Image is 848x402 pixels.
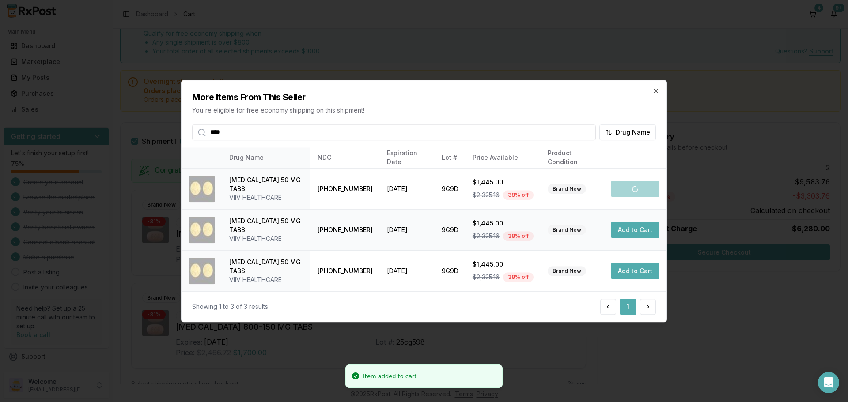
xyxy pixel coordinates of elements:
[541,147,604,169] th: Product Condition
[620,299,636,315] button: 1
[310,169,380,210] td: [PHONE_NUMBER]
[435,169,466,210] td: 9G9D
[473,191,500,199] span: $2,325.16
[503,272,534,282] div: 38 % off
[192,106,656,115] p: You're eligible for free economy shipping on this shipment!
[473,260,534,269] div: $1,445.00
[599,124,656,140] button: Drug Name
[548,225,586,235] div: Brand New
[435,147,466,169] th: Lot #
[380,210,435,251] td: [DATE]
[503,231,534,241] div: 38 % off
[192,91,656,103] h2: More Items From This Seller
[473,273,500,282] span: $2,325.16
[229,275,303,284] div: VIIV HEALTHCARE
[229,258,303,275] div: [MEDICAL_DATA] 50 MG TABS
[189,217,215,243] img: Tivicay 50 MG TABS
[435,251,466,292] td: 9G9D
[473,219,534,228] div: $1,445.00
[192,302,268,311] div: Showing 1 to 3 of 3 results
[380,147,435,169] th: Expiration Date
[611,263,659,279] button: Add to Cart
[229,234,303,243] div: VIIV HEALTHCARE
[380,169,435,210] td: [DATE]
[473,178,534,187] div: $1,445.00
[229,193,303,202] div: VIIV HEALTHCARE
[435,210,466,251] td: 9G9D
[548,184,586,194] div: Brand New
[189,176,215,202] img: Tivicay 50 MG TABS
[503,190,534,200] div: 38 % off
[380,251,435,292] td: [DATE]
[310,210,380,251] td: [PHONE_NUMBER]
[222,147,310,169] th: Drug Name
[229,217,303,234] div: [MEDICAL_DATA] 50 MG TABS
[189,258,215,284] img: Tivicay 50 MG TABS
[310,251,380,292] td: [PHONE_NUMBER]
[611,222,659,238] button: Add to Cart
[548,266,586,276] div: Brand New
[310,147,380,169] th: NDC
[229,176,303,193] div: [MEDICAL_DATA] 50 MG TABS
[466,147,541,169] th: Price Available
[616,128,650,137] span: Drug Name
[473,232,500,240] span: $2,325.16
